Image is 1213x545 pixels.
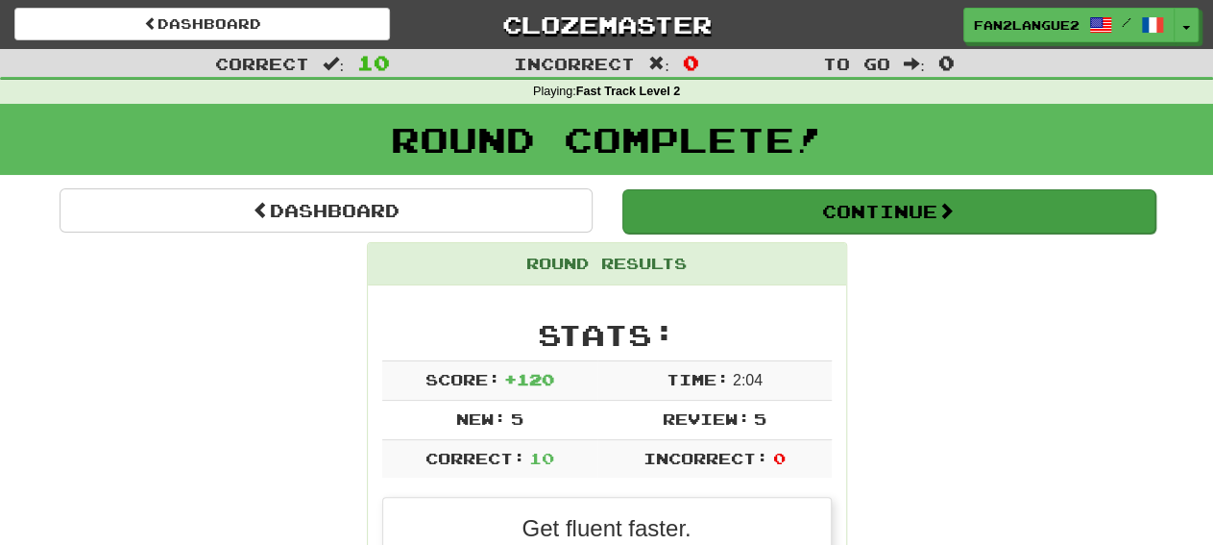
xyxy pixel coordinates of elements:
[425,449,524,467] span: Correct:
[215,54,309,73] span: Correct
[510,409,522,428] span: 5
[14,8,390,40] a: Dashboard
[683,51,699,74] span: 0
[622,189,1155,234] button: Continue
[772,449,785,467] span: 0
[504,370,554,388] span: + 120
[368,243,846,285] div: Round Results
[666,370,728,388] span: Time:
[514,54,635,73] span: Incorrect
[323,56,344,72] span: :
[823,54,890,73] span: To go
[754,409,766,428] span: 5
[643,449,768,467] span: Incorrect:
[1122,15,1131,29] span: /
[648,56,669,72] span: :
[974,16,1080,34] span: fan2langue2
[662,409,749,428] span: Review:
[576,85,681,98] strong: Fast Track Level 2
[382,319,832,351] h2: Stats:
[7,120,1206,159] h1: Round Complete!
[60,188,593,233] a: Dashboard
[425,370,499,388] span: Score:
[529,449,554,467] span: 10
[963,8,1175,42] a: fan2langue2 /
[904,56,925,72] span: :
[357,51,390,74] span: 10
[733,372,763,388] span: 2 : 0 4
[938,51,955,74] span: 0
[456,409,506,428] span: New:
[398,512,816,545] p: Get fluent faster.
[419,8,794,41] a: Clozemaster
